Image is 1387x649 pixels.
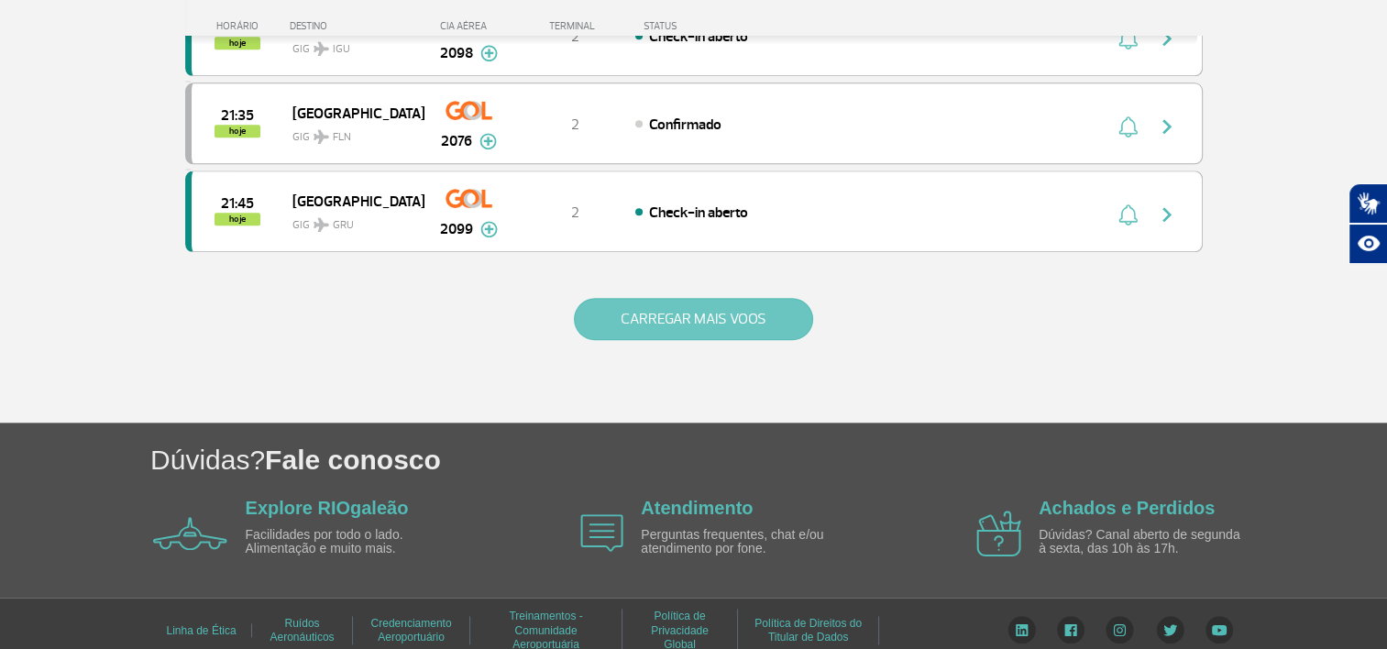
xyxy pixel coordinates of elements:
a: Linha de Ética [166,618,236,643]
span: 2 [571,27,579,46]
img: mais-info-painel-voo.svg [480,45,498,61]
p: Perguntas frequentes, chat e/ou atendimento por fone. [641,528,852,556]
img: YouTube [1205,616,1233,643]
img: sino-painel-voo.svg [1118,115,1138,137]
button: CARREGAR MAIS VOOS [574,298,813,340]
span: 2025-09-25 21:45:00 [221,197,254,210]
span: GIG [292,119,410,146]
p: Dúvidas? Canal aberto de segunda à sexta, das 10h às 17h. [1039,528,1249,556]
img: sino-painel-voo.svg [1118,203,1138,225]
img: destiny_airplane.svg [314,129,329,144]
span: 2099 [440,218,473,240]
button: Abrir recursos assistivos. [1348,224,1387,264]
div: HORÁRIO [191,20,291,32]
img: Facebook [1057,616,1084,643]
img: mais-info-painel-voo.svg [480,221,498,237]
img: LinkedIn [1007,616,1036,643]
img: destiny_airplane.svg [314,41,329,56]
img: mais-info-painel-voo.svg [479,133,497,149]
img: airplane icon [153,517,227,550]
span: [GEOGRAPHIC_DATA] [292,101,410,125]
span: Fale conosco [265,445,441,475]
img: airplane icon [976,511,1021,556]
div: DESTINO [290,20,424,32]
div: TERMINAL [515,20,634,32]
a: Atendimento [641,498,753,518]
span: Check-in aberto [649,203,748,222]
div: STATUS [634,20,784,32]
img: seta-direita-painel-voo.svg [1156,115,1178,137]
p: Facilidades por todo o lado. Alimentação e muito mais. [246,528,457,556]
span: 2098 [440,42,473,64]
a: Explore RIOgaleão [246,498,409,518]
button: Abrir tradutor de língua de sinais. [1348,183,1387,224]
span: Check-in aberto [649,27,748,46]
span: 2 [571,203,579,222]
span: 2025-09-25 21:35:00 [221,109,254,122]
div: CIA AÉREA [424,20,515,32]
img: airplane icon [580,514,623,552]
span: hoje [215,125,260,137]
span: [GEOGRAPHIC_DATA] [292,189,410,213]
img: Instagram [1106,616,1134,643]
img: destiny_airplane.svg [314,217,329,232]
span: GIG [292,207,410,234]
h1: Dúvidas? [150,441,1387,478]
span: FLN [333,129,351,146]
img: Twitter [1156,616,1184,643]
a: Achados e Perdidos [1039,498,1215,518]
span: 2076 [441,130,472,152]
span: hoje [215,213,260,225]
img: seta-direita-painel-voo.svg [1156,203,1178,225]
span: IGU [333,41,350,58]
span: 2 [571,115,579,134]
span: Confirmado [649,115,721,134]
span: GRU [333,217,354,234]
div: Plugin de acessibilidade da Hand Talk. [1348,183,1387,264]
